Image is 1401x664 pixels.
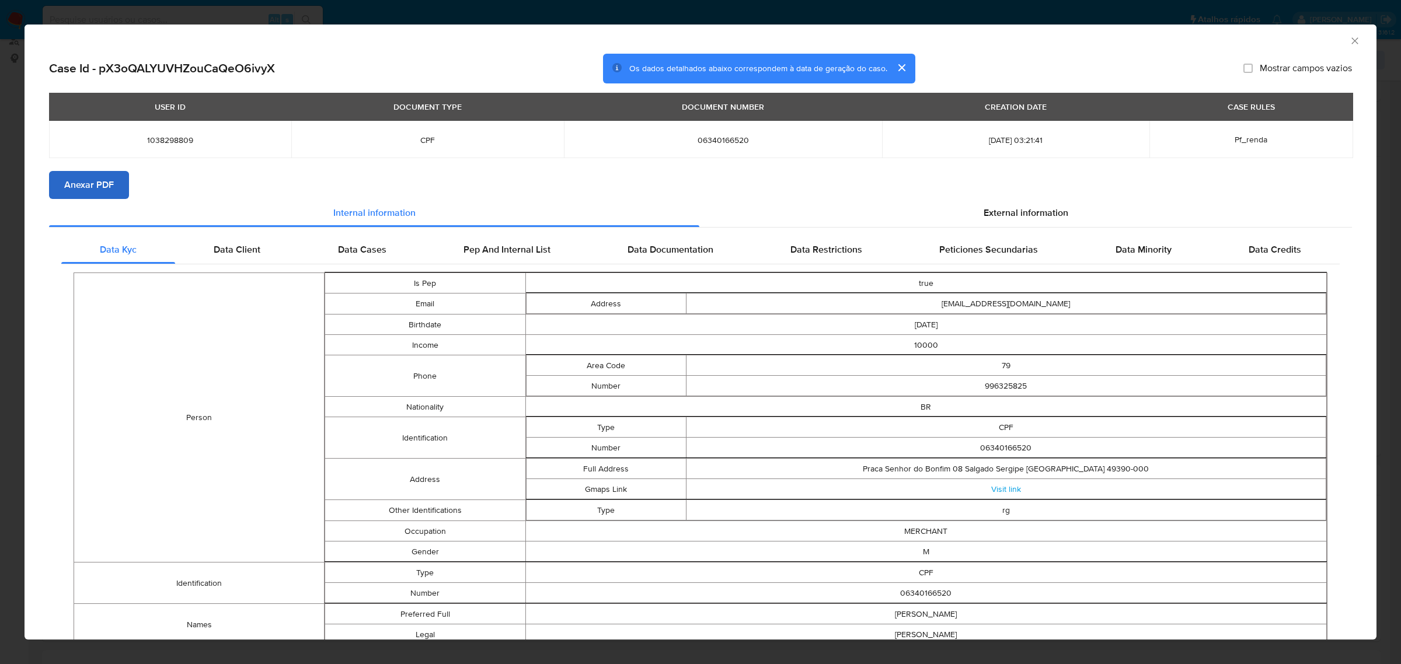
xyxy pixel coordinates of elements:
[1235,134,1267,145] span: Pf_renda
[325,417,525,459] td: Identification
[325,335,525,355] td: Income
[325,521,525,541] td: Occupation
[100,243,137,256] span: Data Kyc
[325,397,525,417] td: Nationality
[526,438,686,458] td: Number
[325,273,525,293] td: Is Pep
[325,314,525,335] td: Birthdate
[74,273,325,562] td: Person
[325,583,525,603] td: Number
[686,417,1326,438] td: CPF
[325,459,525,500] td: Address
[526,500,686,520] td: Type
[525,541,1327,562] td: M
[1116,243,1172,256] span: Data Minority
[526,417,686,438] td: Type
[790,243,862,256] span: Data Restrictions
[686,459,1326,479] td: Praca Senhor do Bonfim 08 Salgado Sergipe [GEOGRAPHIC_DATA] 49390-000
[525,521,1327,541] td: MERCHANT
[49,171,129,199] button: Anexar PDF
[63,135,277,145] span: 1038298809
[1260,62,1352,74] span: Mostrar campos vazios
[214,243,260,256] span: Data Client
[463,243,550,256] span: Pep And Internal List
[325,355,525,397] td: Phone
[325,293,525,314] td: Email
[526,293,686,314] td: Address
[333,206,416,219] span: Internal information
[526,376,686,396] td: Number
[1243,64,1253,73] input: Mostrar campos vazios
[686,376,1326,396] td: 996325825
[25,25,1376,639] div: closure-recommendation-modal
[1221,97,1282,117] div: CASE RULES
[325,562,525,583] td: Type
[525,624,1327,645] td: [PERSON_NAME]
[338,243,386,256] span: Data Cases
[887,54,915,82] button: cerrar
[686,438,1326,458] td: 06340166520
[629,62,887,74] span: Os dados detalhados abaixo correspondem à data de geração do caso.
[325,500,525,521] td: Other Identifications
[525,397,1327,417] td: BR
[64,172,114,198] span: Anexar PDF
[525,335,1327,355] td: 10000
[525,583,1327,603] td: 06340166520
[675,97,771,117] div: DOCUMENT NUMBER
[325,541,525,562] td: Gender
[305,135,550,145] span: CPF
[386,97,469,117] div: DOCUMENT TYPE
[978,97,1054,117] div: CREATION DATE
[49,199,1352,227] div: Detailed info
[939,243,1038,256] span: Peticiones Secundarias
[525,314,1327,335] td: [DATE]
[61,236,1340,264] div: Detailed internal info
[325,604,525,624] td: Preferred Full
[74,604,325,645] td: Names
[148,97,193,117] div: USER ID
[526,459,686,479] td: Full Address
[525,562,1327,583] td: CPF
[1349,35,1360,46] button: Fechar a janela
[325,624,525,645] td: Legal
[578,135,868,145] span: 06340166520
[686,500,1326,520] td: rg
[984,206,1068,219] span: External information
[526,355,686,376] td: Area Code
[526,479,686,499] td: Gmaps Link
[628,243,713,256] span: Data Documentation
[686,293,1326,314] td: [EMAIL_ADDRESS][DOMAIN_NAME]
[74,562,325,604] td: Identification
[686,355,1326,376] td: 79
[991,483,1021,495] a: Visit link
[525,273,1327,293] td: true
[1249,243,1301,256] span: Data Credits
[49,61,275,76] h2: Case Id - pX3oQALYUVHZouCaQeO6ivyX
[525,604,1327,624] td: [PERSON_NAME]
[896,135,1135,145] span: [DATE] 03:21:41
